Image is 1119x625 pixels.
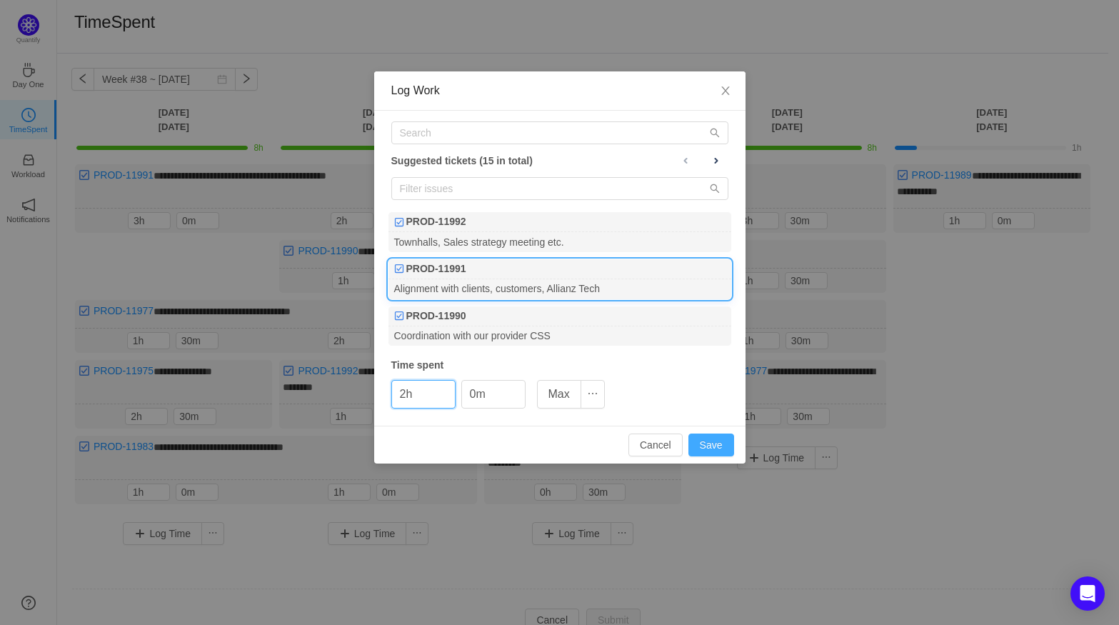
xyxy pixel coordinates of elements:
[406,214,466,229] b: PROD-11992
[391,358,728,373] div: Time spent
[710,184,720,194] i: icon: search
[628,434,683,456] button: Cancel
[406,309,466,324] b: PROD-11990
[388,279,731,299] div: Alignment with clients, customers, Allianz Tech
[688,434,734,456] button: Save
[581,380,605,409] button: icon: ellipsis
[391,177,728,200] input: Filter issues
[706,71,746,111] button: Close
[391,151,728,170] div: Suggested tickets (15 in total)
[537,380,581,409] button: Max
[394,264,404,274] img: Task
[391,83,728,99] div: Log Work
[710,128,720,138] i: icon: search
[388,326,731,346] div: Coordination with our provider CSS
[391,121,728,144] input: Search
[1070,576,1105,611] div: Open Intercom Messenger
[394,311,404,321] img: Task
[388,232,731,251] div: Townhalls, Sales strategy meeting etc.
[394,217,404,227] img: Task
[720,85,731,96] i: icon: close
[406,261,466,276] b: PROD-11991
